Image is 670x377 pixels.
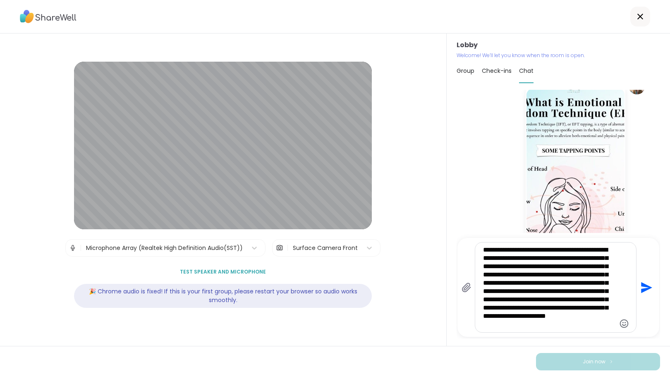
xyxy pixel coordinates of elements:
[536,353,660,370] button: Join now
[609,359,614,364] img: ShareWell Logomark
[20,7,77,26] img: ShareWell Logo
[526,89,625,286] img: eft title.jpg
[483,246,615,329] textarea: Type your message
[636,278,655,297] button: Send
[177,263,269,281] button: Test speaker and microphone
[457,40,660,50] h3: Lobby
[287,240,289,256] span: |
[482,67,512,75] span: Check-ins
[519,67,534,75] span: Chat
[293,244,358,252] div: Surface Camera Front
[86,244,243,252] div: Microphone Array (Realtek High Definition Audio(SST))
[80,240,82,256] span: |
[457,67,474,75] span: Group
[74,284,372,308] div: 🎉 Chrome audio is fixed! If this is your first group, please restart your browser so audio works ...
[180,268,266,276] span: Test speaker and microphone
[457,52,660,59] p: Welcome! We’ll let you know when the room is open.
[69,240,77,256] img: Microphone
[583,358,605,365] span: Join now
[276,240,283,256] img: Camera
[619,319,629,329] button: Emoji picker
